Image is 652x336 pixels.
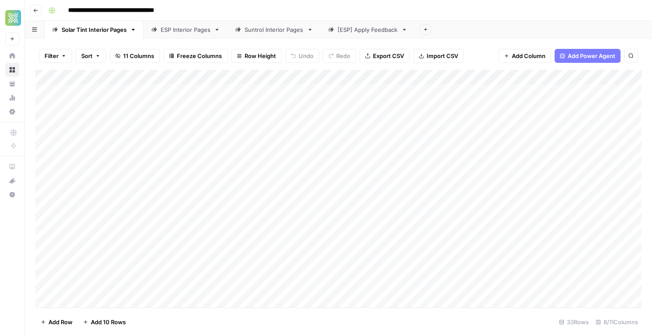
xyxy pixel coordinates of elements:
button: Undo [285,49,319,63]
span: Sort [81,51,93,60]
a: Settings [5,105,19,119]
span: Row Height [245,51,276,60]
div: What's new? [6,174,19,187]
a: ESP Interior Pages [144,21,228,38]
button: Add Row [35,315,78,329]
span: Add 10 Rows [91,318,126,326]
a: Usage [5,91,19,105]
button: Sort [76,49,106,63]
button: Add Power Agent [555,49,621,63]
button: Row Height [231,49,282,63]
button: Help + Support [5,188,19,202]
div: 33 Rows [555,315,592,329]
span: Import CSV [427,51,458,60]
button: Add Column [498,49,551,63]
button: Redo [323,49,356,63]
a: Suntrol Interior Pages [228,21,321,38]
a: Solar Tint Interior Pages [45,21,144,38]
span: Redo [336,51,350,60]
img: Xponent21 Logo [5,10,21,26]
a: [ESP] Apply Feedback [321,21,415,38]
button: Export CSV [359,49,410,63]
div: Solar Tint Interior Pages [62,25,127,34]
button: Import CSV [413,49,464,63]
button: Filter [39,49,72,63]
a: Your Data [5,77,19,91]
button: What's new? [5,174,19,188]
button: 11 Columns [110,49,160,63]
span: 11 Columns [123,51,154,60]
span: Undo [299,51,314,60]
span: Freeze Columns [177,51,222,60]
div: Suntrol Interior Pages [245,25,304,34]
div: 8/11 Columns [592,315,642,329]
button: Workspace: Xponent21 [5,7,19,29]
button: Freeze Columns [163,49,228,63]
span: Filter [45,51,59,60]
div: [ESP] Apply Feedback [338,25,398,34]
span: Add Power Agent [568,51,615,60]
span: Export CSV [373,51,404,60]
span: Add Row [48,318,72,326]
div: ESP Interior Pages [161,25,210,34]
a: Browse [5,63,19,77]
a: AirOps Academy [5,160,19,174]
a: Home [5,49,19,63]
button: Add 10 Rows [78,315,131,329]
span: Add Column [512,51,545,60]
